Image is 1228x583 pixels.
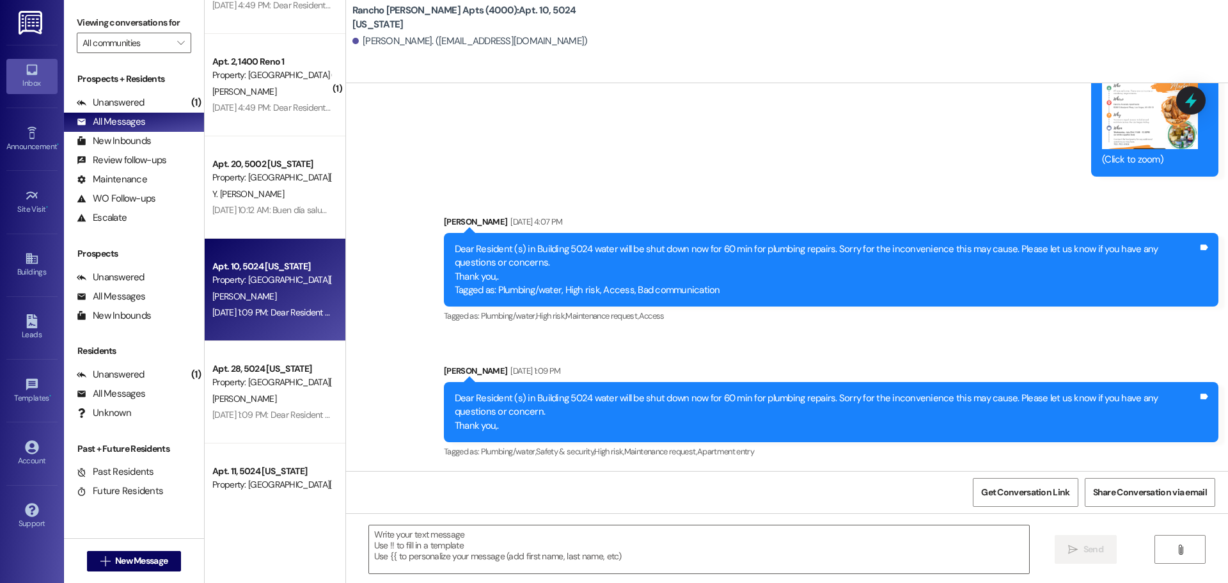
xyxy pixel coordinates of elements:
[981,486,1069,499] span: Get Conversation Link
[212,188,284,200] span: Y. [PERSON_NAME]
[212,362,331,376] div: Apt. 28, 5024 [US_STATE]
[697,446,754,457] span: Apartment entry
[77,309,151,323] div: New Inbounds
[115,554,168,568] span: New Message
[455,243,1198,298] div: Dear Resident (s) in Building 5024 water will be shut down now for 60 min for plumbing repairs. S...
[481,446,536,457] span: Plumbing/water ,
[64,247,204,260] div: Prospects
[77,271,145,284] div: Unanswered
[507,215,562,228] div: [DATE] 4:07 PM
[77,154,166,167] div: Review follow-ups
[594,446,624,457] span: High risk ,
[212,171,331,184] div: Property: [GEOGRAPHIC_DATA][PERSON_NAME] (4000)
[444,307,1218,325] div: Tagged as:
[212,393,276,404] span: [PERSON_NAME]
[1093,486,1207,499] span: Share Conversation via email
[352,4,608,31] b: Rancho [PERSON_NAME] Apts (4000): Apt. 10, 5024 [US_STATE]
[177,38,184,48] i: 
[212,291,276,302] span: [PERSON_NAME]
[6,248,58,282] a: Buildings
[77,173,147,186] div: Maintenance
[212,409,1042,420] div: [DATE] 1:09 PM: Dear Resident (s) in Building 5024 water will be shut down now for 60 min for plu...
[6,59,58,93] a: Inbox
[57,140,59,149] span: •
[77,465,154,479] div: Past Residents
[212,68,331,82] div: Property: [GEOGRAPHIC_DATA] (4017)
[352,35,588,48] div: [PERSON_NAME]. ([EMAIL_ADDRESS][DOMAIN_NAME])
[64,442,204,456] div: Past + Future Residents
[212,465,331,478] div: Apt. 11, 5024 [US_STATE]
[444,215,1218,233] div: [PERSON_NAME]
[77,406,131,420] div: Unknown
[1085,478,1215,507] button: Share Conversation via email
[83,33,171,53] input: All communities
[46,203,48,212] span: •
[77,387,145,401] div: All Messages
[1068,545,1078,555] i: 
[6,310,58,345] a: Leads
[77,290,145,303] div: All Messages
[77,211,127,225] div: Escalate
[1083,543,1103,556] span: Send
[455,392,1198,433] div: Dear Resident (s) in Building 5024 water will be shut down now for 60 min for plumbing repairs. S...
[536,446,594,457] span: Safety & security ,
[212,478,331,491] div: Property: [GEOGRAPHIC_DATA][PERSON_NAME] (4000)
[87,551,182,571] button: New Message
[77,96,145,109] div: Unanswered
[212,102,1025,113] div: [DATE] 4:49 PM: Dear Resident (s) in Building 1 water will be shut down now for 60 min for plumbi...
[77,192,155,205] div: WO Follow-ups
[212,376,331,389] div: Property: [GEOGRAPHIC_DATA][PERSON_NAME] (4000)
[639,310,665,321] span: Access
[49,392,51,401] span: •
[77,134,151,148] div: New Inbounds
[212,307,1042,318] div: [DATE] 1:09 PM: Dear Resident (s) in Building 5024 water will be shut down now for 60 min for plu...
[100,556,110,566] i: 
[507,364,560,378] div: [DATE] 1:09 PM
[973,478,1078,507] button: Get Conversation Link
[64,344,204,358] div: Residents
[77,368,145,381] div: Unanswered
[77,13,191,33] label: Viewing conversations for
[444,364,1218,382] div: [PERSON_NAME]
[188,93,204,113] div: (1)
[565,310,638,321] span: Maintenance request ,
[6,499,58,534] a: Support
[1102,51,1198,149] button: Zoom image
[77,484,163,498] div: Future Residents
[77,115,145,129] div: All Messages
[212,273,331,287] div: Property: [GEOGRAPHIC_DATA][PERSON_NAME] (4000)
[6,374,58,408] a: Templates •
[536,310,566,321] span: High risk ,
[1055,535,1117,564] button: Send
[212,86,276,97] span: [PERSON_NAME]
[212,260,331,273] div: Apt. 10, 5024 [US_STATE]
[1102,153,1198,166] div: (Click to zoom)
[188,365,204,385] div: (1)
[212,55,331,68] div: Apt. 2, 1400 Reno 1
[212,157,331,171] div: Apt. 20, 5002 [US_STATE]
[64,72,204,86] div: Prospects + Residents
[1176,545,1185,555] i: 
[481,310,536,321] span: Plumbing/water ,
[444,442,1218,461] div: Tagged as:
[19,11,45,35] img: ResiDesk Logo
[624,446,697,457] span: Maintenance request ,
[6,185,58,220] a: Site Visit •
[6,436,58,471] a: Account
